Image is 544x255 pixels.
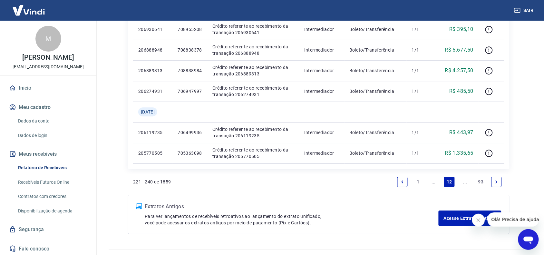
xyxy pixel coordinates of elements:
p: Boleto/Transferência [350,67,402,74]
p: Intermediador [304,150,339,156]
img: Vindi [8,0,50,20]
p: 206930641 [138,26,167,33]
p: Extratos Antigos [145,203,439,211]
a: Disponibilização de agenda [15,204,89,218]
p: Intermediador [304,88,339,94]
p: R$ 1.335,65 [445,149,473,157]
p: 205770505 [138,150,167,156]
p: Para ver lançamentos de recebíveis retroativos ao lançamento do extrato unificado, você pode aces... [145,213,439,226]
p: Boleto/Transferência [350,129,402,136]
span: [DATE] [141,109,155,115]
p: R$ 5.677,50 [445,46,473,54]
p: 221 - 240 de 1859 [133,179,171,185]
p: Intermediador [304,26,339,33]
ul: Pagination [395,174,504,190]
p: 706947997 [178,88,202,94]
p: 705363098 [178,150,202,156]
a: Previous page [397,177,408,187]
p: 1/1 [412,67,431,74]
p: R$ 443,97 [450,129,474,136]
p: 206274931 [138,88,167,94]
p: 708838984 [178,67,202,74]
p: 1/1 [412,47,431,53]
a: Segurança [8,222,89,237]
div: M [35,26,61,52]
p: R$ 4.257,50 [445,67,473,74]
a: Recebíveis Futuros Online [15,176,89,189]
p: Intermediador [304,129,339,136]
p: 706499936 [178,129,202,136]
button: Meus recebíveis [8,147,89,161]
p: Boleto/Transferência [350,150,402,156]
p: 206119235 [138,129,167,136]
a: Page 93 [476,177,486,187]
p: Crédito referente ao recebimento da transação 206888948 [212,44,294,56]
p: Boleto/Transferência [350,88,402,94]
iframe: Mensagem da empresa [488,212,539,227]
iframe: Fechar mensagem [472,214,485,227]
a: Acesse Extratos Antigos [439,211,501,226]
a: Jump backward [429,177,439,187]
p: 1/1 [412,150,431,156]
a: Dados de login [15,129,89,142]
img: ícone [136,203,142,209]
a: Dados da conta [15,114,89,128]
p: 1/1 [412,26,431,33]
p: Intermediador [304,67,339,74]
a: Relatório de Recebíveis [15,161,89,174]
p: Crédito referente ao recebimento da transação 206930641 [212,23,294,36]
p: 708955208 [178,26,202,33]
p: [PERSON_NAME] [22,54,74,61]
p: Crédito referente ao recebimento da transação 205770505 [212,147,294,160]
a: Início [8,81,89,95]
button: Meu cadastro [8,100,89,114]
p: R$ 395,10 [450,25,474,33]
p: Crédito referente ao recebimento da transação 206889313 [212,64,294,77]
a: Jump forward [460,177,470,187]
p: 1/1 [412,129,431,136]
p: Crédito referente ao recebimento da transação 206274931 [212,85,294,98]
p: 1/1 [412,88,431,94]
button: Sair [513,5,536,16]
iframe: Botão para abrir a janela de mensagens [518,229,539,250]
p: 708838378 [178,47,202,53]
a: Contratos com credores [15,190,89,203]
p: 206888948 [138,47,167,53]
p: Boleto/Transferência [350,26,402,33]
p: [EMAIL_ADDRESS][DOMAIN_NAME] [13,64,84,70]
a: Next page [491,177,502,187]
p: Crédito referente ao recebimento da transação 206119235 [212,126,294,139]
a: Page 12 is your current page [444,177,455,187]
p: R$ 485,50 [450,87,474,95]
p: Boleto/Transferência [350,47,402,53]
a: Page 1 [413,177,423,187]
p: 206889313 [138,67,167,74]
p: Intermediador [304,47,339,53]
span: Olá! Precisa de ajuda? [4,5,54,10]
